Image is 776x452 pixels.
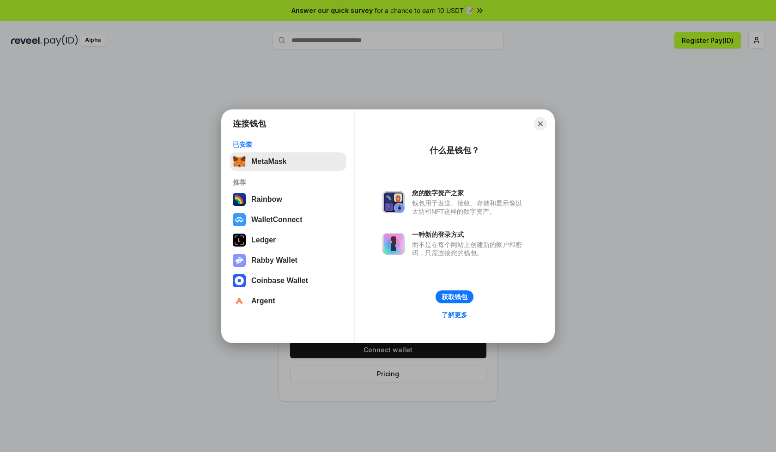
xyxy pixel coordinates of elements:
[233,118,266,129] h1: 连接钱包
[230,190,346,209] button: Rainbow
[251,157,286,166] div: MetaMask
[442,293,467,301] div: 获取钱包
[430,145,479,156] div: 什么是钱包？
[412,230,527,239] div: 一种新的登录方式
[233,178,343,187] div: 推荐
[382,233,405,255] img: svg+xml,%3Csvg%20xmlns%3D%22http%3A%2F%2Fwww.w3.org%2F2000%2Fsvg%22%20fill%3D%22none%22%20viewBox...
[251,277,308,285] div: Coinbase Wallet
[230,271,346,290] button: Coinbase Wallet
[412,199,527,216] div: 钱包用于发送、接收、存储和显示像以太坊和NFT这样的数字资产。
[382,191,405,213] img: svg+xml,%3Csvg%20xmlns%3D%22http%3A%2F%2Fwww.w3.org%2F2000%2Fsvg%22%20fill%3D%22none%22%20viewBox...
[233,234,246,247] img: svg+xml,%3Csvg%20xmlns%3D%22http%3A%2F%2Fwww.w3.org%2F2000%2Fsvg%22%20width%3D%2228%22%20height%3...
[233,213,246,226] img: svg+xml,%3Csvg%20width%3D%2228%22%20height%3D%2228%22%20viewBox%3D%220%200%2028%2028%22%20fill%3D...
[233,274,246,287] img: svg+xml,%3Csvg%20width%3D%2228%22%20height%3D%2228%22%20viewBox%3D%220%200%2028%2028%22%20fill%3D...
[230,292,346,310] button: Argent
[412,241,527,257] div: 而不是在每个网站上创建新的账户和密码，只需连接您的钱包。
[230,231,346,249] button: Ledger
[251,256,297,265] div: Rabby Wallet
[442,311,467,319] div: 了解更多
[233,295,246,307] img: svg+xml,%3Csvg%20width%3D%2228%22%20height%3D%2228%22%20viewBox%3D%220%200%2028%2028%22%20fill%3D...
[251,216,303,224] div: WalletConnect
[251,195,282,204] div: Rainbow
[230,211,346,229] button: WalletConnect
[436,290,473,303] button: 获取钱包
[534,117,547,130] button: Close
[233,254,246,267] img: svg+xml,%3Csvg%20xmlns%3D%22http%3A%2F%2Fwww.w3.org%2F2000%2Fsvg%22%20fill%3D%22none%22%20viewBox...
[230,251,346,270] button: Rabby Wallet
[251,297,275,305] div: Argent
[230,152,346,171] button: MetaMask
[412,189,527,197] div: 您的数字资产之家
[251,236,276,244] div: Ledger
[233,155,246,168] img: svg+xml,%3Csvg%20fill%3D%22none%22%20height%3D%2233%22%20viewBox%3D%220%200%2035%2033%22%20width%...
[233,140,343,149] div: 已安装
[233,193,246,206] img: svg+xml,%3Csvg%20width%3D%22120%22%20height%3D%22120%22%20viewBox%3D%220%200%20120%20120%22%20fil...
[436,309,473,321] a: 了解更多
